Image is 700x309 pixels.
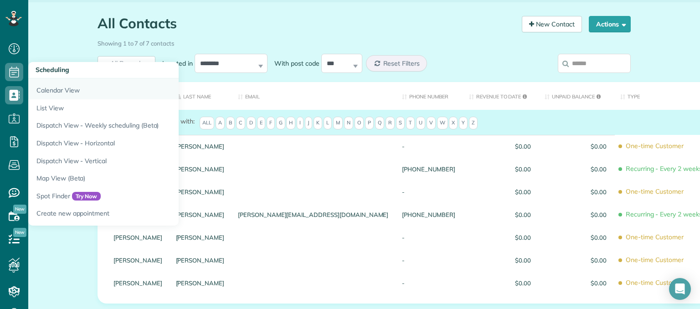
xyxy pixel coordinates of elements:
[176,143,225,149] a: [PERSON_NAME]
[365,117,374,129] span: P
[427,117,436,129] span: V
[469,280,531,286] span: $0.00
[545,280,607,286] span: $0.00
[305,117,312,129] span: J
[155,59,195,68] label: Located in
[469,143,531,149] span: $0.00
[396,117,405,129] span: S
[522,16,582,32] a: New Contact
[169,82,232,110] th: Last Name: activate to sort column descending
[469,234,531,241] span: $0.00
[176,234,225,241] a: [PERSON_NAME]
[267,117,275,129] span: F
[462,82,538,110] th: Revenue to Date: activate to sort column ascending
[314,117,322,129] span: K
[98,16,515,31] h1: All Contacts
[545,189,607,195] span: $0.00
[469,166,531,172] span: $0.00
[395,203,462,226] div: [PHONE_NUMBER]
[286,117,295,129] span: H
[257,117,265,129] span: E
[176,257,225,263] a: [PERSON_NAME]
[375,117,384,129] span: Q
[236,117,245,129] span: C
[247,117,256,129] span: D
[449,117,458,129] span: X
[200,117,214,129] span: All
[469,211,531,218] span: $0.00
[276,117,285,129] span: G
[395,272,462,294] div: -
[545,257,607,263] span: $0.00
[383,59,420,67] span: Reset Filters
[36,66,69,74] span: Scheduling
[13,205,26,214] span: New
[13,228,26,237] span: New
[469,117,478,129] span: Z
[395,226,462,249] div: -
[297,117,304,129] span: I
[176,189,225,195] a: [PERSON_NAME]
[545,234,607,241] span: $0.00
[395,249,462,272] div: -
[113,280,162,286] a: [PERSON_NAME]
[176,166,225,172] a: [PERSON_NAME]
[395,82,462,110] th: Phone number: activate to sort column ascending
[395,135,462,158] div: -
[28,134,256,152] a: Dispatch View - Horizontal
[28,205,256,226] a: Create new appointment
[113,257,162,263] a: [PERSON_NAME]
[231,82,395,110] th: Email: activate to sort column ascending
[176,211,225,218] a: [PERSON_NAME]
[669,278,691,300] div: Open Intercom Messenger
[226,117,235,129] span: B
[28,78,256,99] a: Calendar View
[545,143,607,149] span: $0.00
[406,117,415,129] span: T
[545,211,607,218] span: $0.00
[28,99,256,117] a: List View
[469,257,531,263] span: $0.00
[268,59,321,68] label: With post code
[344,117,353,129] span: N
[324,117,332,129] span: L
[28,170,256,187] a: Map View (Beta)
[355,117,364,129] span: O
[231,203,395,226] div: [PERSON_NAME][EMAIL_ADDRESS][DOMAIN_NAME]
[176,280,225,286] a: [PERSON_NAME]
[589,16,631,32] button: Actions
[395,158,462,180] div: [PHONE_NUMBER]
[28,152,256,170] a: Dispatch View - Vertical
[416,117,425,129] span: U
[386,117,395,129] span: R
[545,166,607,172] span: $0.00
[333,117,343,129] span: M
[103,59,144,68] span: All Records
[538,82,613,110] th: Unpaid Balance: activate to sort column ascending
[437,117,448,129] span: W
[98,36,631,48] div: Showing 1 to 7 of 7 contacts
[216,117,225,129] span: A
[395,180,462,203] div: -
[469,189,531,195] span: $0.00
[72,192,101,201] span: Try Now
[113,234,162,241] a: [PERSON_NAME]
[459,117,468,129] span: Y
[28,117,256,134] a: Dispatch View - Weekly scheduling (Beta)
[28,187,256,205] a: Spot FinderTry Now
